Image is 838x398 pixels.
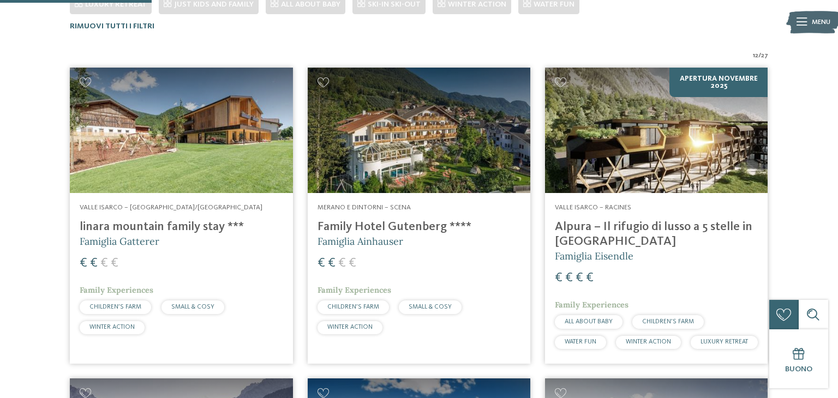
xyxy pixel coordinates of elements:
span: CHILDREN’S FARM [327,304,379,310]
img: Cercate un hotel per famiglie? Qui troverete solo i migliori! [70,68,292,193]
img: Family Hotel Gutenberg **** [308,68,530,193]
span: WINTER ACTION [448,1,506,8]
span: LUXURY RETREAT [85,1,147,8]
h4: Family Hotel Gutenberg **** [318,220,520,234]
span: SMALL & COSY [409,304,452,310]
a: Buono [769,329,828,388]
span: 27 [761,51,768,61]
span: CHILDREN’S FARM [89,304,141,310]
span: WATER FUN [534,1,574,8]
span: JUST KIDS AND FAMILY [174,1,254,8]
a: Cercate un hotel per famiglie? Qui troverete solo i migliori! Apertura novembre 2025 Valle Isarco... [545,68,768,364]
h4: Alpura – Il rifugio di lusso a 5 stelle in [GEOGRAPHIC_DATA] [555,220,758,249]
span: € [80,257,87,270]
span: WATER FUN [565,339,596,345]
span: Family Experiences [318,285,391,295]
h4: linara mountain family stay *** [80,220,283,234]
span: € [328,257,336,270]
span: € [555,272,562,285]
span: CHILDREN’S FARM [642,318,694,325]
span: Famiglia Gatterer [80,235,159,248]
span: / [758,51,761,61]
span: ALL ABOUT BABY [565,318,613,325]
span: SMALL & COSY [171,304,214,310]
span: Valle Isarco – [GEOGRAPHIC_DATA]/[GEOGRAPHIC_DATA] [80,204,262,211]
img: Cercate un hotel per famiglie? Qui troverete solo i migliori! [545,68,768,193]
span: Valle Isarco – Racines [555,204,631,211]
span: € [565,272,573,285]
span: WINTER ACTION [327,324,373,330]
span: SKI-IN SKI-OUT [368,1,421,8]
span: ALL ABOUT BABY [281,1,340,8]
span: € [349,257,356,270]
span: Merano e dintorni – Scena [318,204,411,211]
span: € [586,272,594,285]
a: Cercate un hotel per famiglie? Qui troverete solo i migliori! Valle Isarco – [GEOGRAPHIC_DATA]/[G... [70,68,292,364]
span: 12 [753,51,758,61]
span: Rimuovi tutti i filtri [70,22,154,30]
span: € [90,257,98,270]
span: € [318,257,325,270]
span: € [576,272,583,285]
span: € [100,257,108,270]
span: LUXURY RETREAT [701,339,748,345]
span: € [111,257,118,270]
span: WINTER ACTION [89,324,135,330]
a: Cercate un hotel per famiglie? Qui troverete solo i migliori! Merano e dintorni – Scena Family Ho... [308,68,530,364]
span: Buono [785,365,812,373]
span: Famiglia Eisendle [555,250,633,262]
span: Family Experiences [80,285,153,295]
span: € [338,257,346,270]
span: WINTER ACTION [626,339,671,345]
span: Famiglia Ainhauser [318,235,403,248]
span: Family Experiences [555,300,628,310]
